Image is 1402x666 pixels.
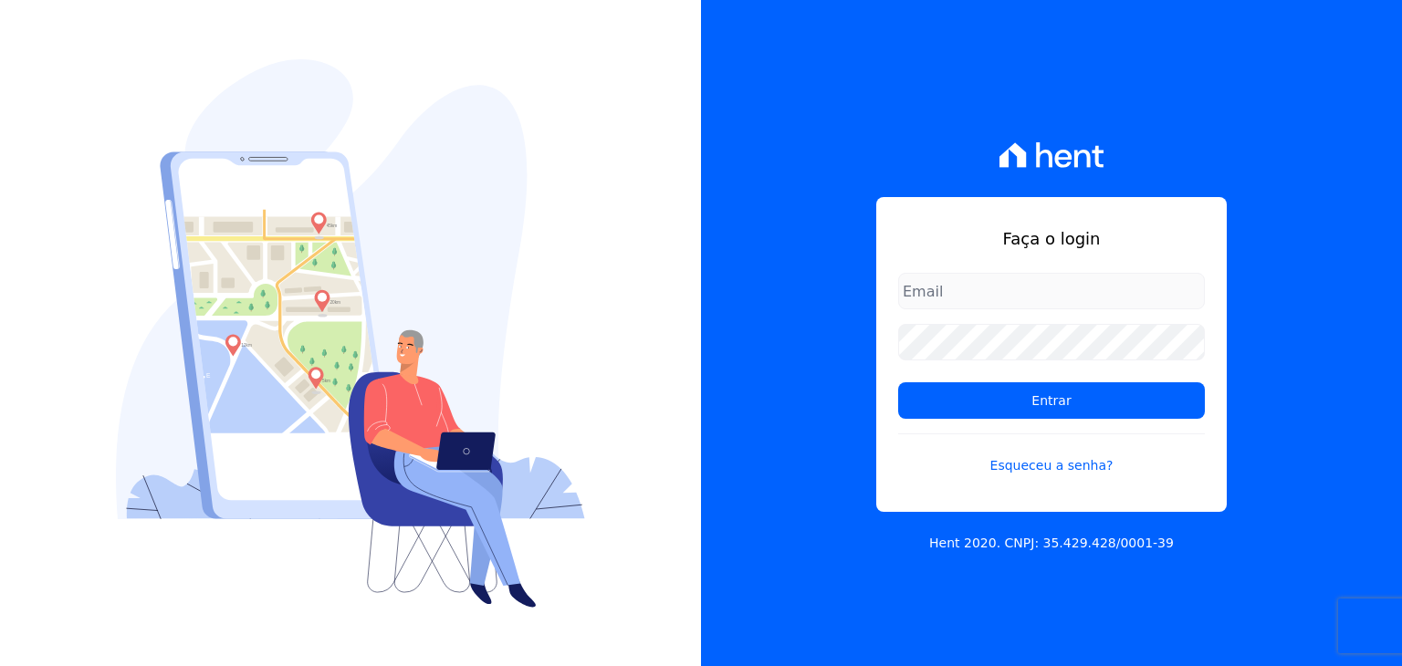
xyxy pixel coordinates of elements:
[898,433,1205,475] a: Esqueceu a senha?
[929,534,1174,553] p: Hent 2020. CNPJ: 35.429.428/0001-39
[898,226,1205,251] h1: Faça o login
[116,59,585,608] img: Login
[898,382,1205,419] input: Entrar
[898,273,1205,309] input: Email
